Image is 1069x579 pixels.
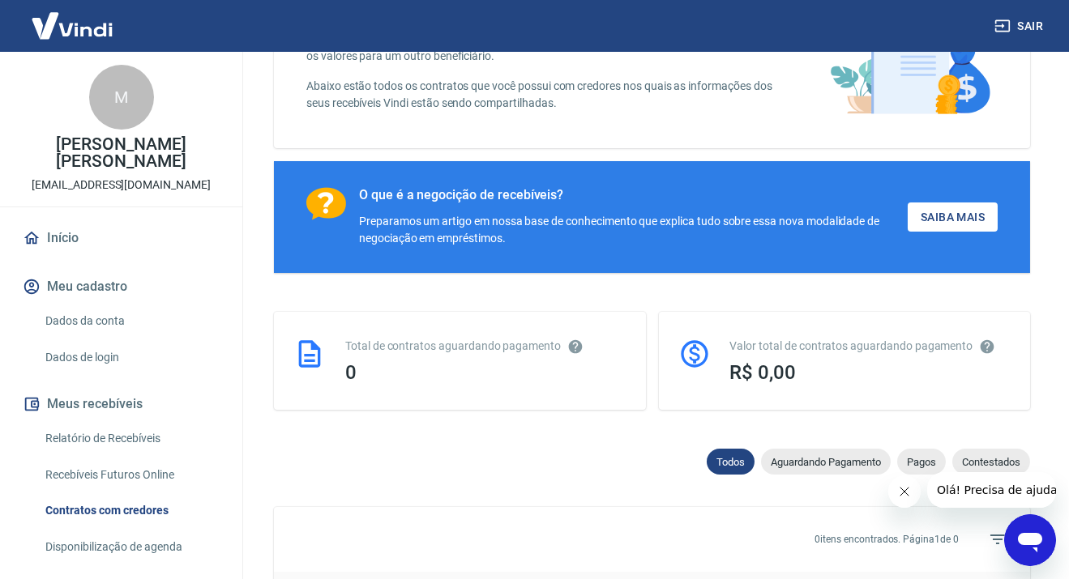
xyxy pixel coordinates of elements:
[39,304,223,338] a: Dados da conta
[32,177,211,194] p: [EMAIL_ADDRESS][DOMAIN_NAME]
[1004,514,1056,566] iframe: Botão para abrir a janela de mensagens
[359,213,908,247] div: Preparamos um artigo em nossa base de conhecimento que explica tudo sobre essa nova modalidade de...
[761,456,891,468] span: Aguardando Pagamento
[991,11,1050,41] button: Sair
[345,338,626,355] div: Total de contratos aguardando pagamento
[39,341,223,374] a: Dados de login
[39,494,223,527] a: Contratos com credores
[13,136,229,170] p: [PERSON_NAME] [PERSON_NAME]
[979,338,995,355] svg: O valor comprometido não se refere a pagamentos pendentes na Vindi e sim como garantia a outras i...
[19,220,223,256] a: Início
[927,472,1056,508] iframe: Mensagem da empresa
[897,456,946,468] span: Pagos
[952,456,1030,468] span: Contestados
[888,475,921,508] iframe: Fechar mensagem
[730,338,1011,355] div: Valor total de contratos aguardando pagamento
[39,422,223,455] a: Relatório de Recebíveis
[306,187,346,220] img: Ícone com um ponto de interrogação.
[952,449,1030,475] div: Contestados
[19,386,223,422] button: Meus recebíveis
[39,530,223,564] a: Disponibilização de agenda
[345,361,626,384] div: 0
[19,1,125,50] img: Vindi
[19,269,223,304] button: Meu cadastro
[10,11,136,24] span: Olá! Precisa de ajuda?
[815,532,959,547] p: 0 itens encontrados. Página 1 de 0
[39,458,223,492] a: Recebíveis Futuros Online
[707,456,755,468] span: Todos
[761,449,891,475] div: Aguardando Pagamento
[707,449,755,475] div: Todos
[908,202,998,232] a: Saiba Mais
[567,338,584,355] svg: Esses contratos não se referem à Vindi, mas sim a outras instituições.
[897,449,946,475] div: Pagos
[306,78,790,112] p: Abaixo estão todos os contratos que você possui com credores nos quais as informações dos seus re...
[730,361,797,384] span: R$ 0,00
[978,520,1017,559] span: Filtros
[359,187,908,203] div: O que é a negocição de recebíveis?
[89,65,154,130] div: M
